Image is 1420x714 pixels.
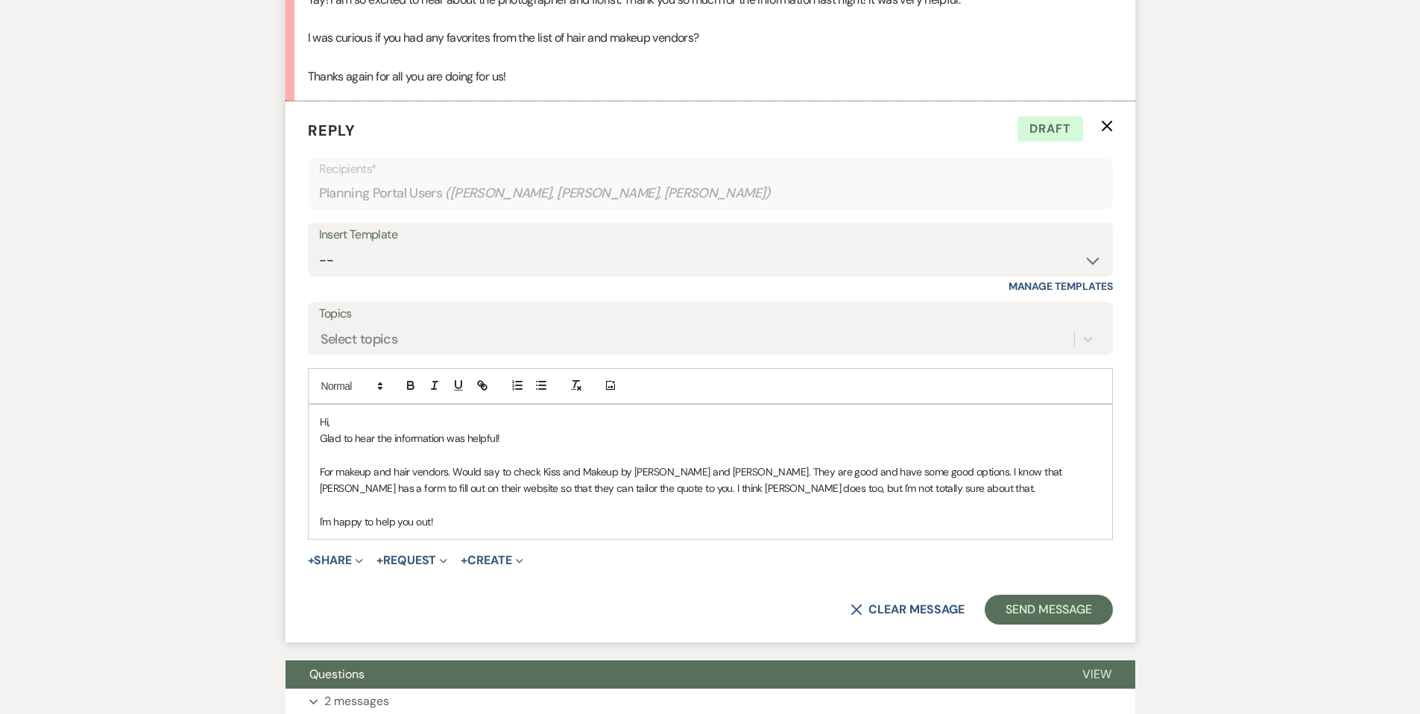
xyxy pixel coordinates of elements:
[324,692,389,711] p: 2 messages
[461,555,523,566] button: Create
[320,464,1101,497] p: For makeup and hair vendors. Would say to check Kiss and Makeup by [PERSON_NAME] and [PERSON_NAME...
[319,303,1102,325] label: Topics
[308,121,356,140] span: Reply
[1009,279,1113,293] a: Manage Templates
[376,555,447,566] button: Request
[445,183,771,203] span: ( [PERSON_NAME], [PERSON_NAME], [PERSON_NAME] )
[308,67,1113,86] p: Thanks again for all you are doing for us!
[285,689,1135,714] button: 2 messages
[1017,116,1083,142] span: Draft
[1082,666,1111,682] span: View
[985,595,1112,625] button: Send Message
[321,329,398,349] div: Select topics
[309,666,365,682] span: Questions
[376,555,383,566] span: +
[320,514,1101,530] p: I'm happy to help you out!
[308,555,364,566] button: Share
[319,224,1102,246] div: Insert Template
[319,179,1102,208] div: Planning Portal Users
[285,660,1058,689] button: Questions
[851,604,964,616] button: Clear message
[308,28,1113,48] p: I was curious if you had any favorites from the list of hair and makeup vendors?
[320,414,1101,430] p: Hi,
[1058,660,1135,689] button: View
[319,159,1102,179] p: Recipients*
[461,555,467,566] span: +
[320,430,1101,446] p: Glad to hear the information was helpful!
[308,555,315,566] span: +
